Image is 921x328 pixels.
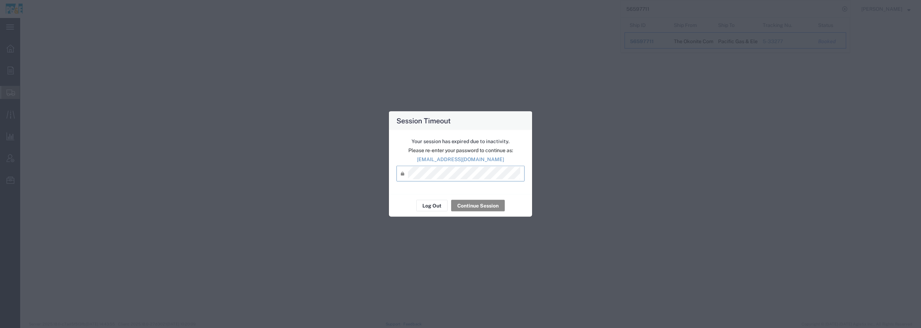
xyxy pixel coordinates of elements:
p: Your session has expired due to inactivity. [396,138,525,145]
button: Log Out [416,200,448,211]
p: [EMAIL_ADDRESS][DOMAIN_NAME] [396,156,525,163]
button: Continue Session [451,200,505,211]
h4: Session Timeout [396,115,451,126]
p: Please re-enter your password to continue as: [396,147,525,154]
